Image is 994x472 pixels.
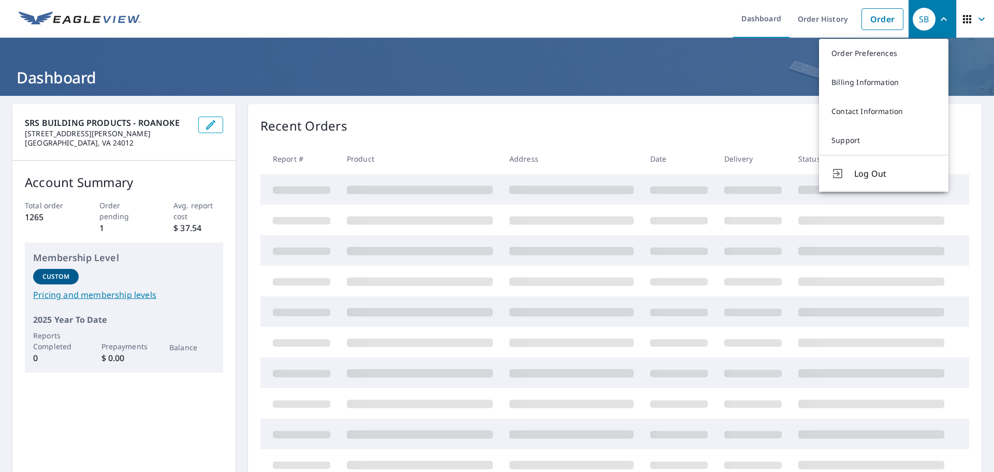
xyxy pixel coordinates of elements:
[913,8,935,31] div: SB
[642,144,716,174] th: Date
[19,11,141,27] img: EV Logo
[501,144,642,174] th: Address
[33,289,215,301] a: Pricing and membership levels
[819,68,948,97] a: Billing Information
[260,144,339,174] th: Report #
[25,129,190,138] p: [STREET_ADDRESS][PERSON_NAME]
[861,8,903,30] a: Order
[99,222,149,234] p: 1
[339,144,501,174] th: Product
[260,117,347,135] p: Recent Orders
[169,342,215,353] p: Balance
[25,211,75,223] p: 1265
[173,222,223,234] p: $ 37.54
[819,97,948,126] a: Contact Information
[101,352,147,364] p: $ 0.00
[25,117,190,129] p: SRS BUILDING PRODUCTS - ROANOKE
[99,200,149,222] p: Order pending
[173,200,223,222] p: Avg. report cost
[101,341,147,352] p: Prepayments
[33,313,215,326] p: 2025 Year To Date
[12,67,982,88] h1: Dashboard
[42,272,69,281] p: Custom
[790,144,953,174] th: Status
[716,144,790,174] th: Delivery
[819,126,948,155] a: Support
[819,39,948,68] a: Order Preferences
[25,200,75,211] p: Total order
[819,155,948,192] button: Log Out
[33,352,79,364] p: 0
[33,251,215,265] p: Membership Level
[25,173,223,192] p: Account Summary
[25,138,190,148] p: [GEOGRAPHIC_DATA], VA 24012
[33,330,79,352] p: Reports Completed
[854,167,936,180] span: Log Out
